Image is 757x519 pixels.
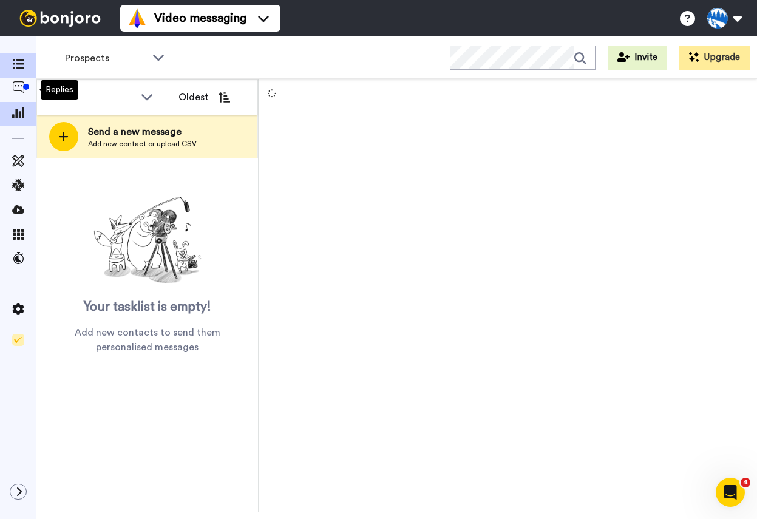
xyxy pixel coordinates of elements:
[12,334,24,346] img: Checklist.svg
[65,51,146,66] span: Prospects
[84,298,211,316] span: Your tasklist is empty!
[87,192,208,289] img: ready-set-action.png
[55,325,240,354] span: Add new contacts to send them personalised messages
[169,85,239,109] button: Oldest
[15,10,106,27] img: bj-logo-header-white.svg
[41,80,78,100] div: Replies
[154,10,246,27] span: Video messaging
[608,46,667,70] button: Invite
[88,139,197,149] span: Add new contact or upload CSV
[716,478,745,507] iframe: Intercom live chat
[679,46,750,70] button: Upgrade
[127,8,147,28] img: vm-color.svg
[741,478,750,487] span: 4
[88,124,197,139] span: Send a new message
